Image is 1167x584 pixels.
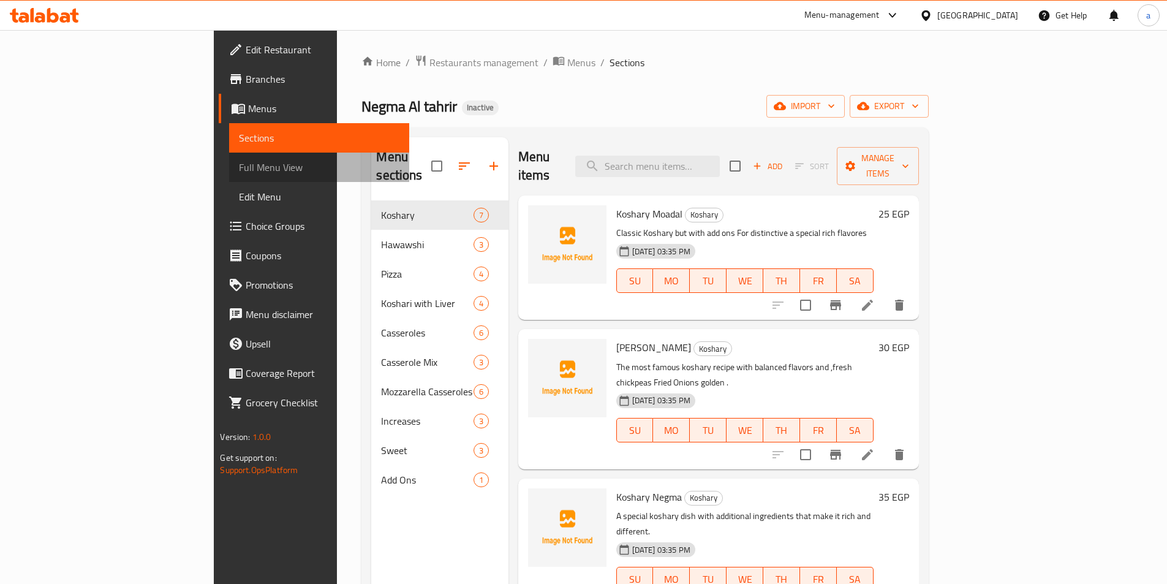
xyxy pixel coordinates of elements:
button: TH [763,268,800,293]
a: Menus [219,94,409,123]
span: Sections [239,131,399,145]
span: Menu disclaimer [246,307,399,322]
span: Menus [248,101,399,116]
span: Koshary [694,342,731,356]
span: 3 [474,357,488,368]
button: Branch-specific-item [821,440,850,469]
h6: 30 EGP [878,339,909,356]
span: Casserole Mix [381,355,473,370]
div: Koshary7 [371,200,508,230]
span: WE [731,422,758,439]
span: Promotions [246,278,399,292]
div: Casseroles6 [371,318,508,347]
button: FR [800,418,837,442]
img: Koshary Negma [528,488,606,567]
div: Mozzarella Casseroles6 [371,377,508,406]
span: Add [751,159,784,173]
button: TU [690,418,727,442]
a: Restaurants management [415,55,538,70]
span: FR [805,272,832,290]
a: Menus [553,55,595,70]
div: Koshari with Liver [381,296,473,311]
div: items [474,384,489,399]
div: Inactive [462,100,499,115]
span: Koshary [685,208,723,222]
h6: 35 EGP [878,488,909,506]
span: Coverage Report [246,366,399,381]
span: Koshary [685,491,722,505]
span: Sections [610,55,644,70]
span: Restaurants management [429,55,538,70]
span: a [1146,9,1150,22]
div: Mozzarella Casseroles [381,384,473,399]
span: Choice Groups [246,219,399,233]
div: Casserole Mix3 [371,347,508,377]
span: Version: [220,429,250,445]
span: [DATE] 03:35 PM [627,395,695,406]
span: SU [622,422,649,439]
button: FR [800,268,837,293]
a: Coverage Report [219,358,409,388]
span: Coupons [246,248,399,263]
span: FR [805,422,832,439]
span: Casseroles [381,325,473,340]
div: Pizza4 [371,259,508,289]
input: search [575,156,720,177]
span: Branches [246,72,399,86]
button: export [850,95,929,118]
button: delete [885,290,914,320]
div: Koshary [684,491,723,506]
button: Add section [479,151,508,181]
span: Manage items [847,151,909,181]
button: WE [727,418,763,442]
span: Select all sections [424,153,450,179]
nav: Menu sections [371,195,508,499]
button: SA [837,268,874,293]
button: MO [653,268,690,293]
span: Select to update [793,442,818,468]
button: Add [748,157,787,176]
button: WE [727,268,763,293]
span: Select section [722,153,748,179]
a: Upsell [219,329,409,358]
span: Increases [381,414,473,428]
span: 3 [474,239,488,251]
span: [DATE] 03:35 PM [627,544,695,556]
span: Add Ons [381,472,473,487]
span: SU [622,272,649,290]
span: SA [842,422,869,439]
div: Koshari with Liver4 [371,289,508,318]
div: items [474,267,489,281]
span: [PERSON_NAME] [616,338,691,357]
p: Classic Koshary but with add ons For distinctive a special rich flavores [616,226,874,241]
button: Manage items [837,147,919,185]
div: items [474,355,489,370]
img: Koshary Tahrir [528,339,606,417]
button: SU [616,268,654,293]
div: Hawawshi3 [371,230,508,259]
button: delete [885,440,914,469]
div: items [474,296,489,311]
span: 6 [474,386,488,398]
div: items [474,237,489,252]
h2: Menu items [518,148,561,184]
button: SU [616,418,654,442]
span: Koshary Negma [616,488,682,506]
div: items [474,443,489,458]
div: items [474,414,489,428]
span: [DATE] 03:35 PM [627,246,695,257]
span: Full Menu View [239,160,399,175]
button: import [766,95,845,118]
span: export [859,99,919,114]
p: A special koshary dish with additional ingredients that make it rich and different. [616,509,874,539]
nav: breadcrumb [361,55,928,70]
span: Add item [748,157,787,176]
span: 3 [474,415,488,427]
a: Sections [229,123,409,153]
button: Branch-specific-item [821,290,850,320]
h6: 25 EGP [878,205,909,222]
span: 4 [474,268,488,280]
a: Edit menu item [860,447,875,462]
